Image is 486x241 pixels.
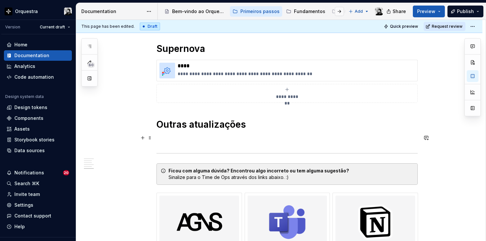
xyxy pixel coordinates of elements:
[424,22,465,31] button: Request review
[382,22,421,31] button: Quick preview
[4,102,72,113] a: Design tokens
[4,145,72,156] a: Data sources
[447,6,483,17] button: Publish
[4,211,72,221] button: Contact support
[14,63,35,70] div: Analytics
[1,4,74,18] button: OrquestraLucas Angelo Marim
[5,24,20,30] div: Version
[432,24,462,29] span: Request review
[14,202,33,208] div: Settings
[14,169,44,176] div: Notifications
[14,180,39,187] div: Search ⌘K
[162,6,229,17] a: Bem-vindo ao Orquestra!
[4,72,72,82] a: Code automation
[4,168,72,178] button: Notifications20
[37,23,73,32] button: Current draft
[14,74,54,80] div: Code automation
[156,119,418,130] h1: Outras atualizações
[169,168,413,181] div: Sinalize para o Time de Ops através dos links abaixo. :)
[5,94,44,99] div: Design system data
[14,137,55,143] div: Storybook stories
[240,8,280,15] div: Primeiros passos
[14,126,30,132] div: Assets
[413,6,445,17] button: Preview
[63,170,69,175] span: 20
[283,6,328,17] a: Fundamentos
[4,40,72,50] a: Home
[294,8,325,15] div: Fundamentos
[15,8,38,15] div: Orquestra
[172,8,226,15] div: Bem-vindo ao Orquestra!
[390,24,418,29] span: Quick preview
[4,178,72,189] button: Search ⌘K
[14,223,25,230] div: Help
[14,191,40,198] div: Invite team
[4,135,72,145] a: Storybook stories
[14,213,51,219] div: Contact support
[4,221,72,232] button: Help
[347,7,371,16] button: Add
[88,62,95,68] span: 60
[156,43,418,55] h1: Supernova
[40,24,65,30] span: Current draft
[14,52,49,59] div: Documentation
[393,8,406,15] span: Share
[5,8,12,15] img: 2d16a307-6340-4442-b48d-ad77c5bc40e7.png
[355,9,363,14] span: Add
[4,61,72,72] a: Analytics
[14,115,43,121] div: Components
[4,189,72,200] a: Invite team
[64,8,72,15] img: Lucas Angelo Marim
[4,113,72,123] a: Components
[140,23,160,30] div: Draft
[14,41,27,48] div: Home
[14,147,45,154] div: Data sources
[375,8,383,15] img: Lucas Angelo Marim
[81,24,135,29] span: This page has been edited.
[162,5,345,18] div: Page tree
[159,63,175,78] img: dcf3b88b-3246-4ac7-9396-8140a29f4cb0.png
[457,8,474,15] span: Publish
[230,6,282,17] a: Primeiros passos
[14,104,47,111] div: Design tokens
[417,8,435,15] span: Preview
[383,6,410,17] button: Share
[4,50,72,61] a: Documentation
[4,200,72,210] a: Settings
[169,168,349,173] strong: Ficou com alguma dúvida? Encontrou algo incorreto ou tem alguma sugestão?
[81,8,143,15] div: Documentation
[4,124,72,134] a: Assets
